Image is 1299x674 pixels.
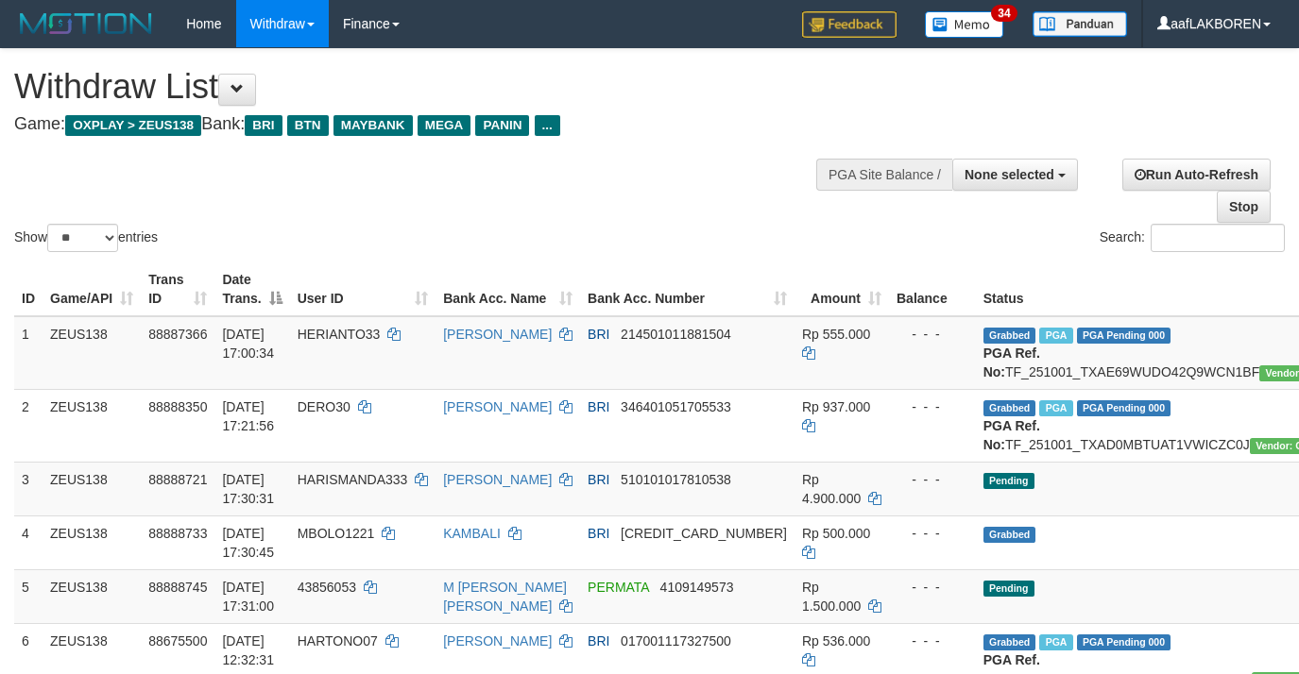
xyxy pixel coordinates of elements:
div: - - - [897,632,968,650]
span: PGA Pending [1077,328,1171,344]
span: Marked by aafanarl [1039,328,1072,344]
div: - - - [897,578,968,597]
span: BRI [245,115,282,136]
span: [DATE] 17:31:00 [222,580,274,614]
div: - - - [897,325,968,344]
span: [DATE] 17:30:31 [222,472,274,506]
span: Grabbed [983,527,1036,543]
span: Marked by aafanarl [1039,400,1072,416]
td: 3 [14,462,43,515]
a: Run Auto-Refresh [1122,159,1271,191]
span: PERMATA [588,580,649,595]
a: [PERSON_NAME] [443,633,552,649]
span: Grabbed [983,400,1036,416]
img: MOTION_logo.png [14,9,158,38]
span: ... [535,115,560,136]
td: ZEUS138 [43,389,141,462]
span: MBOLO1221 [298,526,375,541]
span: HARISMANDA333 [298,472,408,487]
span: BRI [588,399,609,414]
a: [PERSON_NAME] [443,472,552,487]
th: Game/API: activate to sort column ascending [43,262,141,316]
button: None selected [952,159,1078,191]
span: Copy 017001117327500 to clipboard [621,633,731,649]
span: HERIANTO33 [298,327,381,342]
span: 88888350 [148,399,207,414]
span: BRI [588,633,609,649]
span: Copy 214501011881504 to clipboard [621,327,731,342]
span: [DATE] 17:30:45 [222,526,274,560]
span: 88675500 [148,633,207,649]
span: Pending [983,581,1034,597]
img: Feedback.jpg [802,11,897,38]
td: ZEUS138 [43,462,141,515]
th: Amount: activate to sort column ascending [795,262,889,316]
h1: Withdraw List [14,68,847,106]
span: OXPLAY > ZEUS138 [65,115,201,136]
span: Copy 510101017810538 to clipboard [621,472,731,487]
div: PGA Site Balance / [816,159,952,191]
span: Copy 346401051705533 to clipboard [621,399,731,414]
td: ZEUS138 [43,316,141,390]
th: Balance [889,262,976,316]
span: Rp 1.500.000 [802,580,861,614]
label: Show entries [14,224,158,252]
a: [PERSON_NAME] [443,399,552,414]
span: Copy 687901034413533 to clipboard [621,526,787,541]
td: 5 [14,569,43,623]
th: User ID: activate to sort column ascending [290,262,436,316]
label: Search: [1100,224,1285,252]
a: Stop [1217,191,1271,223]
select: Showentries [47,224,118,252]
span: Rp 937.000 [802,399,870,414]
span: None selected [965,167,1054,182]
div: - - - [897,397,968,416]
a: M [PERSON_NAME] [PERSON_NAME] [443,580,567,614]
span: BRI [588,526,609,541]
span: PGA Pending [1077,634,1171,650]
td: 4 [14,515,43,569]
span: BRI [588,472,609,487]
span: Rp 500.000 [802,526,870,541]
span: MEGA [418,115,471,136]
b: PGA Ref. No: [983,345,1040,379]
span: 34 [991,5,1017,22]
span: [DATE] 17:00:34 [222,327,274,361]
span: PGA Pending [1077,400,1171,416]
td: ZEUS138 [43,515,141,569]
th: Trans ID: activate to sort column ascending [141,262,214,316]
span: MAYBANK [333,115,413,136]
span: Rp 4.900.000 [802,472,861,506]
td: 2 [14,389,43,462]
th: Bank Acc. Name: activate to sort column ascending [436,262,580,316]
span: [DATE] 12:32:31 [222,633,274,667]
span: PANIN [475,115,529,136]
span: Marked by aaftrukkakada [1039,634,1072,650]
span: BTN [287,115,329,136]
img: Button%20Memo.svg [925,11,1004,38]
div: - - - [897,470,968,489]
span: Rp 555.000 [802,327,870,342]
span: BRI [588,327,609,342]
h4: Game: Bank: [14,115,847,134]
span: DERO30 [298,399,350,414]
a: KAMBALI [443,526,501,541]
th: Bank Acc. Number: activate to sort column ascending [580,262,795,316]
input: Search: [1151,224,1285,252]
td: ZEUS138 [43,569,141,623]
span: 88888733 [148,526,207,541]
span: Pending [983,473,1034,489]
span: 88888745 [148,580,207,595]
a: [PERSON_NAME] [443,327,552,342]
img: panduan.png [1033,11,1127,37]
th: ID [14,262,43,316]
span: Rp 536.000 [802,633,870,649]
span: Copy 4109149573 to clipboard [660,580,734,595]
span: [DATE] 17:21:56 [222,399,274,433]
b: PGA Ref. No: [983,418,1040,452]
span: Grabbed [983,634,1036,650]
div: - - - [897,524,968,543]
span: 88888721 [148,472,207,487]
span: 88887366 [148,327,207,342]
span: Grabbed [983,328,1036,344]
